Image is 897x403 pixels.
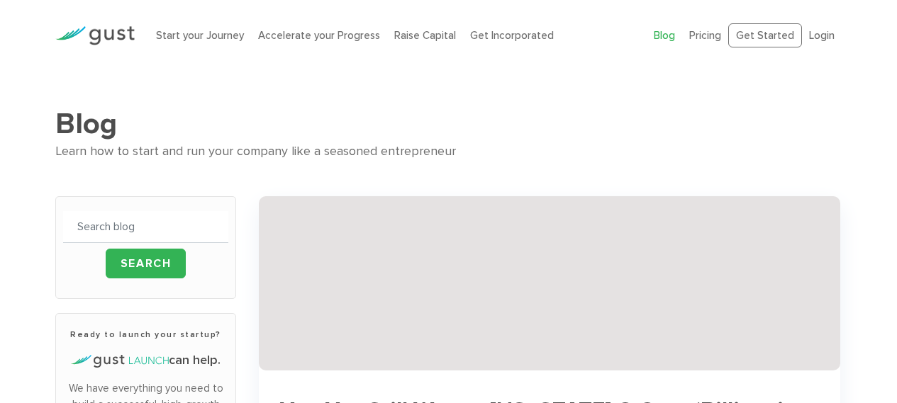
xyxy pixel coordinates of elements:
[470,29,554,42] a: Get Incorporated
[63,328,228,341] h3: Ready to launch your startup?
[258,29,380,42] a: Accelerate your Progress
[809,29,835,42] a: Login
[394,29,456,42] a: Raise Capital
[63,211,228,243] input: Search blog
[654,29,675,42] a: Blog
[55,142,842,162] div: Learn how to start and run your company like a seasoned entrepreneur
[728,23,802,48] a: Get Started
[55,106,842,142] h1: Blog
[156,29,244,42] a: Start your Journey
[689,29,721,42] a: Pricing
[55,26,135,45] img: Gust Logo
[63,351,228,370] h4: can help.
[106,249,186,278] input: Search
